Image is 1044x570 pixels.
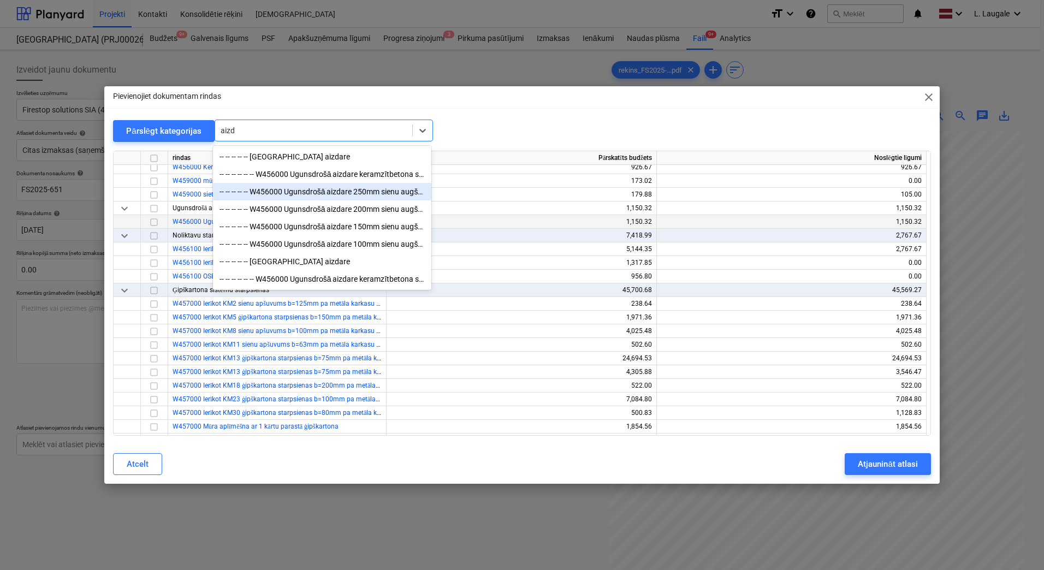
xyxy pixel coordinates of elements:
div: -- -- -- -- -- W456000 Ugunsdrošā aizdare 150mm sienu augšā pie pārseguma [213,218,431,235]
span: W456100 OSB plātņu durvju DP-3 ar izmēriem 780*2090mm montāža un izgatavošana uz vietas ar metāla... [173,272,562,280]
div: 4,025.48 [661,324,922,338]
div: 179.88 [391,188,652,201]
div: 1,128.83 [661,406,922,420]
div: -- -- -- -- -- -- W456000 Ugunsdrošā aizdare keramzītbetona sienu augšā pie pārseguma [213,165,431,183]
div: 2,767.67 [661,242,922,256]
a: W457000 Ierīkot KM11 sienu apšuvums b=63mm pa metāla karkasu b=50mm ar minerālo skaņas izolāciju ... [173,341,657,348]
div: 238.64 [391,297,652,311]
div: 502.60 [661,338,922,352]
div: 926.67 [391,161,652,174]
a: W456100 Ierīkot KM17 OSB starpsienas pa metāla karkasu, apšūtas ar 1 kārtu cinkota sieta [173,259,440,266]
div: 7,084.80 [661,393,922,406]
span: W456000 Keramzītbetona bloku pārsedze 100mm [173,163,322,171]
p: Pievienojiet dokumentam rindas [113,91,221,102]
a: W457000 Ierīkot KM18 ģipškartona starpsienas b=200mm pa metāla karkasu b=150mm, abpusēji apšūtas ... [173,382,565,389]
button: Atcelt [113,453,162,475]
div: 1,971.36 [661,311,922,324]
a: W457000 Ierīkot KM5 ģipškartona starpsienas b=150mm pa metāla karkasu b=100mm ar minerālo skaņas ... [173,313,696,321]
div: 7,418.99 [391,229,652,242]
span: keyboard_arrow_down [118,229,131,242]
div: 7,084.80 [391,393,652,406]
a: W457000 Ierīkot KM30 ģipškartona starpsienas b=80mm pa metāla karkasu b=50mm, vienpusēji apšūtas ... [173,409,588,417]
div: 500.83 [391,406,652,420]
div: 5,144.35 [391,242,652,256]
a: W457000 Ierīkot KM13 ģipškartona starpsienas b=75mm pa metāla karkasu b=50mm ar minerālo skaņas i... [173,368,701,376]
div: 0.00 [661,174,922,188]
div: 1,854.56 [661,420,922,434]
div: 956.80 [391,270,652,283]
div: -- -- -- -- -- [GEOGRAPHIC_DATA] aizdare [213,253,431,270]
div: 1,150.32 [391,201,652,215]
span: Noliktavu starpsienas [173,231,237,239]
div: Pārslēgt kategorijas [126,124,201,138]
div: -- -- -- -- -- -- W456000 Ugunsdrošā aizdare keramzītbetona sienu augšā pie pārseguma [213,270,431,288]
div: Pārskatīts budžets [387,151,657,165]
div: -- -- -- -- -- W456000 Ugunsdrošā aizdare 100mm sienu augšā pie pārseguma [213,235,431,253]
div: -- -- -- -- -- Ugunsdrošā aizdare [213,148,431,165]
button: Atjaunināt atlasi [845,453,930,475]
div: 1,150.32 [661,215,922,229]
div: Atcelt [127,457,149,471]
div: -- -- -- -- -- [GEOGRAPHIC_DATA] aizdare [213,148,431,165]
a: W459000 siets FIBO Bi-armatūra (2xd4mm) [173,191,301,198]
div: 1,150.32 [391,215,652,229]
div: 105.00 [661,188,922,201]
div: 1,971.36 [391,311,652,324]
div: -- -- -- -- -- W456000 Ugunsdrošā aizdare 250mm sienu augšā pie pārseguma [213,183,431,200]
div: rindas [168,151,387,165]
div: 1,854.56 [391,420,652,434]
a: W456100 Ierīkot KM17 starpsienas OSB pa metāla karkasu, apšūtas abpusēji ar 1 kārtu antiseptizētu... [173,245,564,253]
a: W457000 Ierīkot KM2 sienu apšuvums b=125mm pa metāla karkasu b=100mm ar minerālo skaņas izolāciju... [173,300,665,307]
span: keyboard_arrow_down [118,202,131,215]
div: 0.00 [391,434,652,447]
div: 24,694.53 [661,352,922,365]
div: 4,305.88 [391,365,652,379]
a: W456000 Ugunsdrošā aizdare keramzītbetona sienu augšā pie pārseguma [173,218,390,225]
div: 1,150.32 [661,201,922,215]
div: Atjaunināt atlasi [858,457,917,471]
div: 2,767.67 [661,229,922,242]
div: 238.64 [661,297,922,311]
div: 45,569.27 [661,283,922,297]
div: 522.00 [391,379,652,393]
a: W457000 Ierīkot KM13 ģipškartona starpsienas b=75mm pa metāla karkasu b=50mm ar minerālo skaņas i... [173,354,661,362]
span: W457000 Ierīkot KM8 sienu apšuvums b=100mm pa metāla karkasu b=75mm ar minerālo skaņas izolāciju ... [173,327,638,335]
div: 502.60 [391,338,652,352]
span: Ģipškartona sistēmu starpsienas [173,286,269,294]
div: Noslēgtie līgumi [657,151,927,165]
div: 3,546.47 [661,365,922,379]
span: Ugunsdrošā aizdare [173,204,230,212]
button: Pārslēgt kategorijas [113,120,215,142]
div: 0.00 [661,256,922,270]
span: close [922,91,935,104]
div: 1,317.85 [391,256,652,270]
div: -- -- -- -- -- Ugunsdrošā aizdare [213,253,431,270]
div: -- -- -- -- -- W456000 Ugunsdrošā aizdare 200mm sienu augšā pie pārseguma [213,200,431,218]
a: W459000 mūrjava ZM M10 [173,177,253,185]
a: W457000 Mūra aplīmēšna ar 1 kārtu parastā ģipškartona [173,423,339,430]
div: 0.00 [661,270,922,283]
div: 24,694.53 [391,352,652,365]
a: W457000 Ierīkot KM23 ģipškartona starpsienas b=100mm pa metāla karkasu b=50mm, abpusēji apšūts ar... [173,395,562,403]
div: 45,700.68 [391,283,652,297]
span: keyboard_arrow_down [118,284,131,297]
div: 522.00 [661,379,922,393]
